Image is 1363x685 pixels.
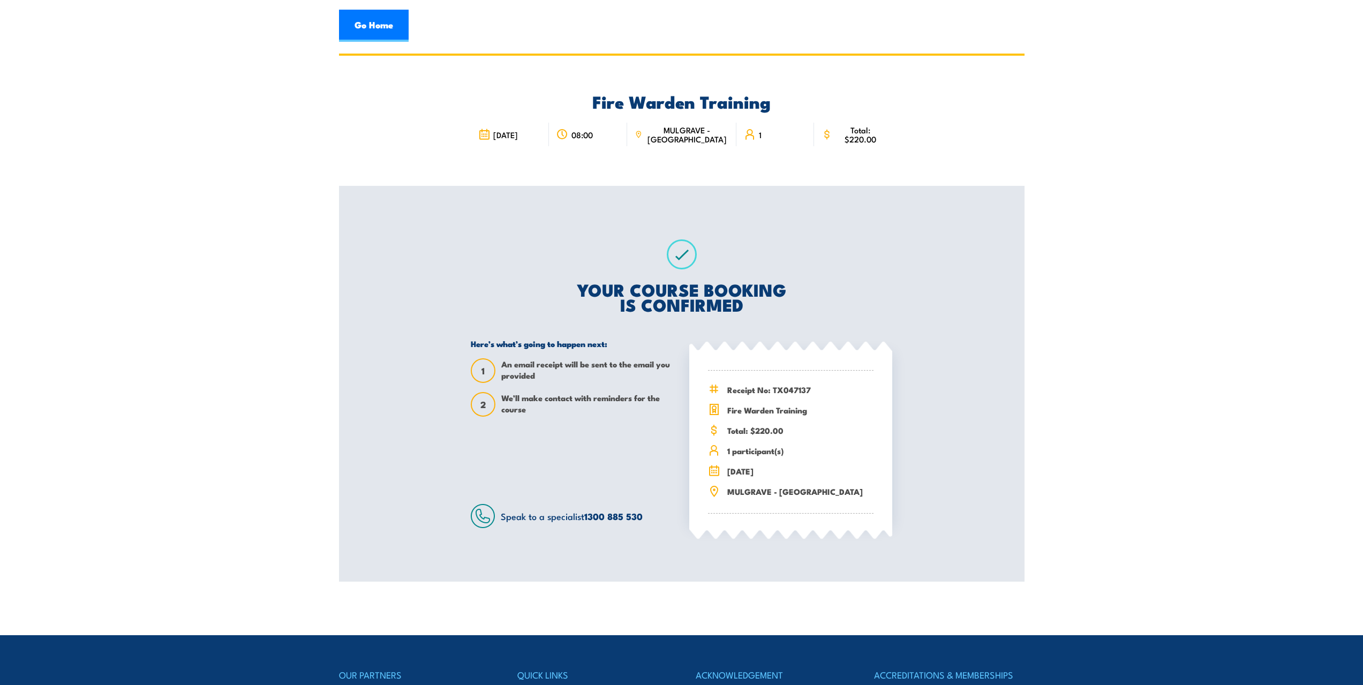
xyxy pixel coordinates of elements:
[759,130,762,139] span: 1
[727,404,873,416] span: Fire Warden Training
[339,667,489,682] h4: OUR PARTNERS
[727,445,873,457] span: 1 participant(s)
[471,338,674,349] h5: Here’s what’s going to happen next:
[874,667,1024,682] h4: ACCREDITATIONS & MEMBERSHIPS
[472,365,494,377] span: 1
[645,125,729,144] span: MULGRAVE - [GEOGRAPHIC_DATA]
[571,130,593,139] span: 08:00
[727,465,873,477] span: [DATE]
[727,485,873,498] span: MULGRAVE - [GEOGRAPHIC_DATA]
[501,392,674,417] span: We’ll make contact with reminders for the course
[727,424,873,436] span: Total: $220.00
[835,125,885,144] span: Total: $220.00
[727,383,873,396] span: Receipt No: TX047137
[493,130,518,139] span: [DATE]
[584,509,643,523] a: 1300 885 530
[517,667,667,682] h4: QUICK LINKS
[339,10,409,42] a: Go Home
[501,509,643,523] span: Speak to a specialist
[471,282,892,312] h2: YOUR COURSE BOOKING IS CONFIRMED
[501,358,674,383] span: An email receipt will be sent to the email you provided
[472,399,494,410] span: 2
[696,667,846,682] h4: ACKNOWLEDGEMENT
[471,94,892,109] h2: Fire Warden Training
